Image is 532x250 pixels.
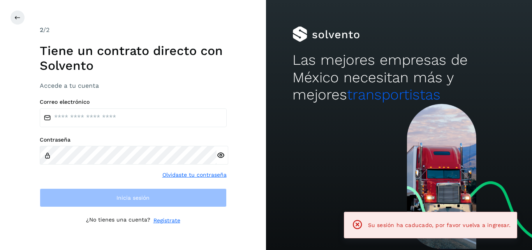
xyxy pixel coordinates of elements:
[40,43,227,73] h1: Tiene un contrato directo con Solvento
[40,99,227,105] label: Correo electrónico
[86,216,150,225] p: ¿No tienes una cuenta?
[40,26,43,34] span: 2
[40,25,227,35] div: /2
[40,82,227,89] h3: Accede a tu cuenta
[153,216,180,225] a: Regístrate
[40,137,227,143] label: Contraseña
[116,195,150,200] span: Inicia sesión
[347,86,440,103] span: transportistas
[368,222,511,228] span: Su sesión ha caducado, por favor vuelva a ingresar.
[40,188,227,207] button: Inicia sesión
[292,51,505,103] h2: Las mejores empresas de México necesitan más y mejores
[162,171,227,179] a: Olvidaste tu contraseña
